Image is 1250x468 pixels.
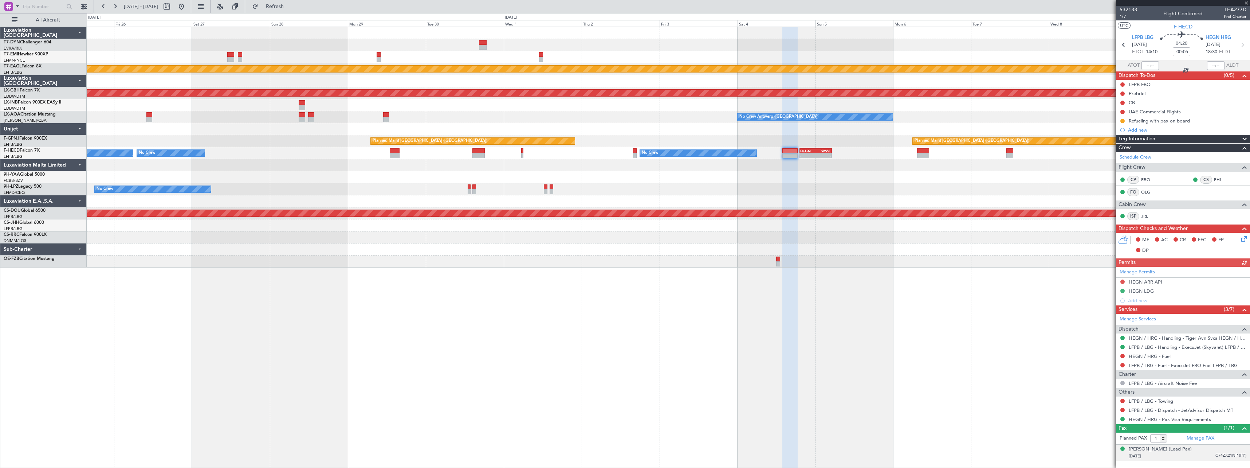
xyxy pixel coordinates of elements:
span: FP [1218,237,1224,244]
div: Fri 3 [660,20,738,27]
a: CS-DOUGlobal 6500 [4,208,46,213]
span: LFPB LBG [1132,34,1153,42]
a: LFPB / LBG - Handling - ExecuJet (Skyvalet) LFPB / LBG [1129,344,1246,350]
div: Mon 29 [348,20,426,27]
a: CS-JHHGlobal 6000 [4,221,44,225]
span: (3/7) [1224,305,1234,313]
span: T7-DYN [4,40,20,44]
div: Planned Maint [GEOGRAPHIC_DATA] ([GEOGRAPHIC_DATA]) [915,136,1029,147]
div: ISP [1127,212,1139,220]
a: T7-EMIHawker 900XP [4,52,48,56]
div: No Crew Antwerp ([GEOGRAPHIC_DATA]) [739,112,818,122]
div: CB [1129,100,1135,106]
a: LFPB/LBG [4,214,23,219]
a: LFPB / LBG - Dispatch - JetAdvisor Dispatch MT [1129,407,1233,413]
a: CS-RRCFalcon 900LX [4,233,47,237]
div: Add new [1128,127,1246,133]
a: Manage Services [1120,316,1156,323]
span: LX-GBH [4,88,20,93]
span: T7-EMI [4,52,18,56]
span: Dispatch Checks and Weather [1119,225,1188,233]
span: C74ZX21NP (PP) [1215,453,1246,459]
span: ATOT [1128,62,1140,69]
a: LFPB / LBG - Towing [1129,398,1173,404]
div: No Crew [642,148,659,159]
a: LX-AOACitation Mustang [4,112,56,117]
span: 14:10 [1146,48,1157,56]
div: FO [1127,188,1139,196]
div: HEGN [800,149,815,153]
a: F-GPNJFalcon 900EX [4,136,47,141]
span: 04:20 [1176,40,1187,47]
span: 18:30 [1206,48,1217,56]
a: 9H-YAAGlobal 5000 [4,172,45,177]
span: F-HECD [1174,23,1192,31]
a: EDLW/DTM [4,94,25,99]
div: Tue 30 [426,20,504,27]
a: Schedule Crew [1120,154,1151,161]
div: UAE Commercial Flights [1129,109,1181,115]
span: AC [1161,237,1168,244]
span: [DATE] [1132,41,1147,48]
span: 1/7 [1120,13,1137,20]
span: Flight Crew [1119,163,1145,172]
a: OE-FZBCitation Mustang [4,257,55,261]
span: Pax [1119,424,1127,433]
div: No Crew [97,184,113,195]
span: (1/1) [1224,424,1234,432]
a: PHL [1214,176,1230,183]
a: RBO [1141,176,1157,183]
span: HEGN HRG [1206,34,1231,42]
span: [DATE] - [DATE] [124,3,158,10]
a: LFPB/LBG [4,154,23,159]
a: DNMM/LOS [4,238,26,243]
span: ALDT [1226,62,1238,69]
a: T7-EAGLFalcon 8X [4,64,42,69]
a: LFPB / LBG - Aircraft Noise Fee [1129,380,1197,386]
div: - [800,153,815,158]
span: (0/5) [1224,71,1234,79]
div: Tue 7 [971,20,1049,27]
span: CS-RRC [4,233,19,237]
span: LX-INB [4,100,18,105]
div: - [816,153,831,158]
div: Wed 1 [504,20,582,27]
a: LFMD/CEQ [4,190,25,195]
span: Pref Charter [1224,13,1246,20]
div: Fri 26 [114,20,192,27]
div: [DATE] [505,15,517,21]
div: Mon 6 [893,20,971,27]
span: Leg Information [1119,135,1155,143]
span: F-HECD [4,148,20,153]
span: T7-EAGL [4,64,21,69]
span: MF [1142,237,1149,244]
span: ELDT [1219,48,1231,56]
span: [DATE] [1206,41,1220,48]
a: LFPB/LBG [4,226,23,231]
span: Crew [1119,144,1131,152]
button: All Aircraft [8,14,79,26]
span: CR [1180,237,1186,244]
a: T7-DYNChallenger 604 [4,40,51,44]
span: Dispatch To-Dos [1119,71,1155,80]
div: CP [1127,176,1139,184]
div: Sun 28 [270,20,348,27]
a: LFMN/NCE [4,58,25,63]
div: Prebrief [1129,90,1146,97]
span: Others [1119,388,1135,397]
span: Cabin Crew [1119,200,1146,209]
a: 9H-LPZLegacy 500 [4,184,42,189]
div: CS [1200,176,1212,184]
span: Services [1119,305,1137,314]
a: LX-GBHFalcon 7X [4,88,40,93]
div: Sun 5 [815,20,893,27]
div: Sat 27 [192,20,270,27]
span: 9H-LPZ [4,184,18,189]
div: Thu 2 [582,20,660,27]
a: HEGN / HRG - Pax Visa Requirements [1129,416,1211,422]
span: 532133 [1120,6,1137,13]
span: 9H-YAA [4,172,20,177]
a: LFPB/LBG [4,142,23,147]
label: Planned PAX [1120,435,1147,442]
div: WSSL [816,149,831,153]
